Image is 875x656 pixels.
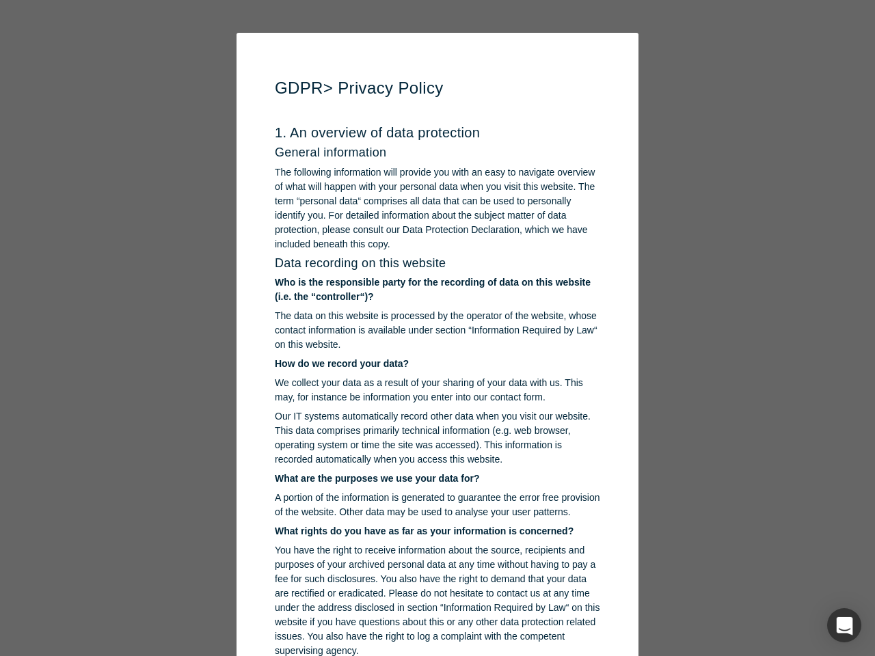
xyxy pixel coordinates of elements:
[275,409,600,467] p: Our IT systems automatically record other data when you visit our website. This data comprises pr...
[275,124,600,141] h2: 1. An overview of data protection
[275,358,409,369] strong: How do we record your data?
[275,525,574,536] strong: What rights do you have as far as your information is concerned?
[275,256,600,271] h3: Data recording on this website
[275,76,600,100] h1: GDPR > Privacy Policy
[275,491,600,519] p: A portion of the information is generated to guarantee the error free provision of the website. O...
[275,146,600,161] h3: General information
[275,277,591,302] strong: Who is the responsible party for the recording of data on this website (i.e. the “controller“)?
[275,165,600,251] p: The following information will provide you with an easy to navigate overview of what will happen ...
[275,309,600,352] p: The data on this website is processed by the operator of the website, whose contact information i...
[275,473,480,484] strong: What are the purposes we use your data for?
[275,376,600,405] p: We collect your data as a result of your sharing of your data with us. This may, for instance be ...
